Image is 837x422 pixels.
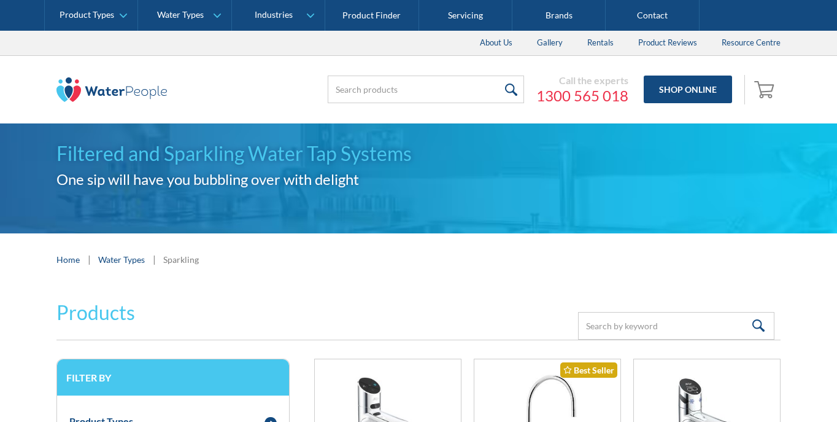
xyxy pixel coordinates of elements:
input: Search products [328,76,524,103]
div: | [151,252,157,267]
h1: Filtered and Sparkling Water Tap Systems [56,139,781,168]
div: Water Types [157,10,204,20]
h2: One sip will have you bubbling over with delight [56,168,781,190]
div: | [86,252,92,267]
a: 1300 565 018 [536,87,628,105]
a: Home [56,253,80,266]
a: Resource Centre [709,31,793,55]
a: Open cart [751,75,781,104]
a: Water Types [98,253,145,266]
input: Search by keyword [578,312,774,340]
div: Sparkling [163,253,199,266]
a: Product Reviews [626,31,709,55]
img: shopping cart [754,79,777,99]
div: Product Types [60,10,114,20]
a: Gallery [525,31,575,55]
h3: Filter by [66,372,280,383]
img: The Water People [56,77,167,102]
a: Rentals [575,31,626,55]
a: About Us [468,31,525,55]
div: Best Seller [560,362,617,378]
div: Industries [255,10,293,20]
h2: Products [56,298,135,327]
div: Call the experts [536,74,628,87]
a: Shop Online [644,76,732,103]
